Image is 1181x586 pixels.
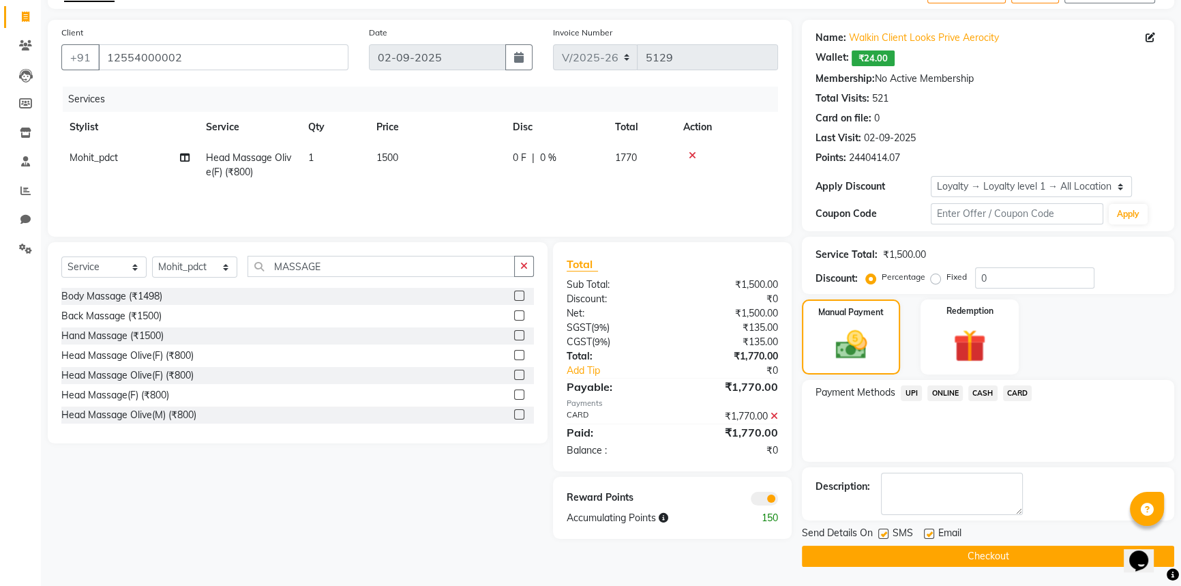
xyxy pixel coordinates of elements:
[672,306,788,321] div: ₹1,500.00
[1003,385,1032,401] span: CARD
[556,490,672,506] div: Reward Points
[376,151,398,164] span: 1500
[61,349,194,363] div: Head Massage Olive(F) (₹800)
[556,306,672,321] div: Net:
[691,364,788,378] div: ₹0
[802,546,1174,567] button: Checkout
[818,306,884,319] label: Manual Payment
[672,443,788,458] div: ₹0
[61,388,169,402] div: Head Massage(F) (₹800)
[556,335,672,349] div: ( )
[816,31,846,45] div: Name:
[594,322,607,333] span: 9%
[567,336,592,348] span: CGST
[927,385,963,401] span: ONLINE
[849,151,900,165] div: 2440414.07
[675,112,778,143] th: Action
[61,408,196,422] div: Head Massage Olive(M) (₹800)
[61,289,162,304] div: Body Massage (₹1498)
[61,368,194,383] div: Head Massage Olive(F) (₹800)
[556,424,672,441] div: Paid:
[816,385,895,400] span: Payment Methods
[968,385,998,401] span: CASH
[556,409,672,424] div: CARD
[872,91,888,106] div: 521
[672,379,788,395] div: ₹1,770.00
[556,443,672,458] div: Balance :
[943,325,996,366] img: _gift.svg
[369,27,387,39] label: Date
[61,309,162,323] div: Back Massage (₹1500)
[61,112,198,143] th: Stylist
[672,409,788,424] div: ₹1,770.00
[864,131,916,145] div: 02-09-2025
[672,424,788,441] div: ₹1,770.00
[556,292,672,306] div: Discount:
[901,385,922,401] span: UPI
[816,91,869,106] div: Total Visits:
[849,31,999,45] a: Walkin Client Looks Prive Aerocity
[567,321,591,334] span: SGST
[938,526,961,543] span: Email
[206,151,291,178] span: Head Massage Olive(F) (₹800)
[556,511,731,525] div: Accumulating Points
[816,480,870,494] div: Description:
[946,305,993,317] label: Redemption
[672,321,788,335] div: ₹135.00
[540,151,556,165] span: 0 %
[946,271,967,283] label: Fixed
[816,248,878,262] div: Service Total:
[816,72,875,86] div: Membership:
[816,151,846,165] div: Points:
[615,151,637,164] span: 1770
[567,257,598,272] span: Total
[1124,531,1167,572] iframe: chat widget
[553,27,612,39] label: Invoice Number
[248,256,515,277] input: Search or Scan
[308,151,314,164] span: 1
[532,151,535,165] span: |
[874,111,880,126] div: 0
[70,151,118,164] span: Mohit_pdct
[368,112,505,143] th: Price
[556,364,692,378] a: Add Tip
[672,292,788,306] div: ₹0
[672,278,788,292] div: ₹1,500.00
[61,27,83,39] label: Client
[931,203,1103,224] input: Enter Offer / Coupon Code
[63,87,788,112] div: Services
[816,179,931,194] div: Apply Discount
[672,349,788,364] div: ₹1,770.00
[505,112,607,143] th: Disc
[198,112,300,143] th: Service
[567,398,779,409] div: Payments
[816,207,931,221] div: Coupon Code
[816,272,858,286] div: Discount:
[672,335,788,349] div: ₹135.00
[816,111,871,126] div: Card on file:
[852,50,895,66] span: ₹24.00
[883,248,926,262] div: ₹1,500.00
[826,327,877,363] img: _cash.svg
[730,511,788,525] div: 150
[607,112,675,143] th: Total
[1109,204,1148,224] button: Apply
[556,321,672,335] div: ( )
[513,151,526,165] span: 0 F
[61,329,164,343] div: Hand Massage (₹1500)
[882,271,925,283] label: Percentage
[556,379,672,395] div: Payable:
[893,526,913,543] span: SMS
[816,131,861,145] div: Last Visit:
[300,112,368,143] th: Qty
[816,50,849,66] div: Wallet:
[556,278,672,292] div: Sub Total:
[61,44,100,70] button: +91
[595,336,608,347] span: 9%
[816,72,1161,86] div: No Active Membership
[802,526,873,543] span: Send Details On
[556,349,672,364] div: Total:
[98,44,348,70] input: Search by Name/Mobile/Email/Code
